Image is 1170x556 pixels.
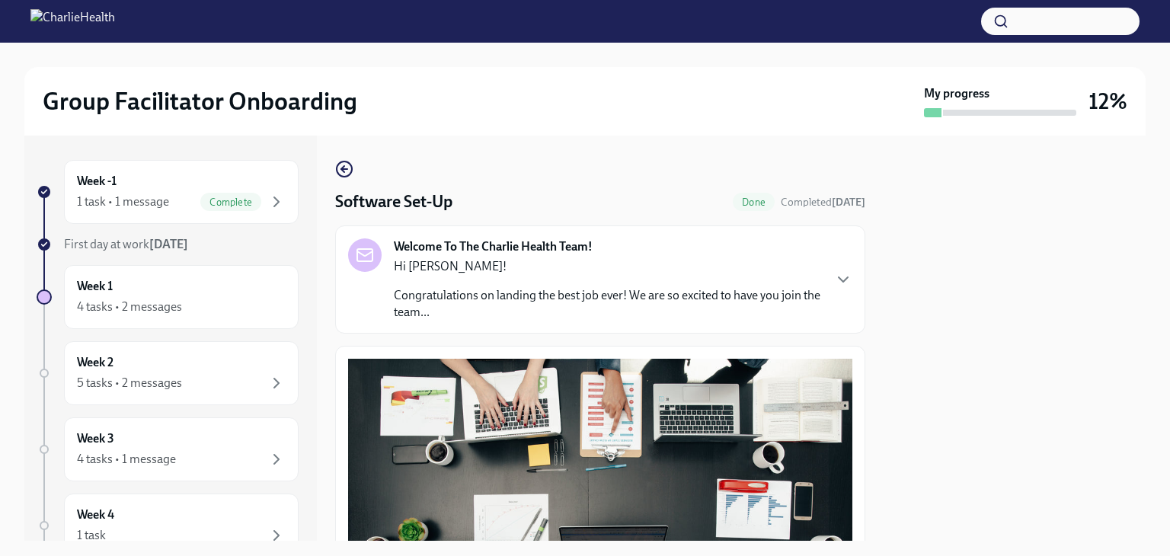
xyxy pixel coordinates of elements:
h6: Week 2 [77,354,113,371]
span: September 29th, 2025 13:33 [781,195,865,209]
h3: 12% [1088,88,1127,115]
h6: Week 1 [77,278,113,295]
a: Week 34 tasks • 1 message [37,417,299,481]
span: First day at work [64,237,188,251]
h6: Week 4 [77,506,114,523]
div: 4 tasks • 2 messages [77,299,182,315]
span: Done [733,197,775,208]
a: First day at work[DATE] [37,236,299,253]
h4: Software Set-Up [335,190,452,213]
h6: Week -1 [77,173,117,190]
div: 4 tasks • 1 message [77,451,176,468]
div: 1 task [77,527,106,544]
a: Week 14 tasks • 2 messages [37,265,299,329]
strong: [DATE] [832,196,865,209]
img: CharlieHealth [30,9,115,34]
h2: Group Facilitator Onboarding [43,86,357,117]
p: Hi [PERSON_NAME]! [394,258,822,275]
a: Week -11 task • 1 messageComplete [37,160,299,224]
a: Week 25 tasks • 2 messages [37,341,299,405]
div: 5 tasks • 2 messages [77,375,182,391]
h6: Week 3 [77,430,114,447]
div: 1 task • 1 message [77,193,169,210]
span: Complete [200,197,261,208]
strong: [DATE] [149,237,188,251]
strong: My progress [924,85,989,102]
p: Congratulations on landing the best job ever! We are so excited to have you join the team... [394,287,822,321]
span: Completed [781,196,865,209]
strong: Welcome To The Charlie Health Team! [394,238,593,255]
